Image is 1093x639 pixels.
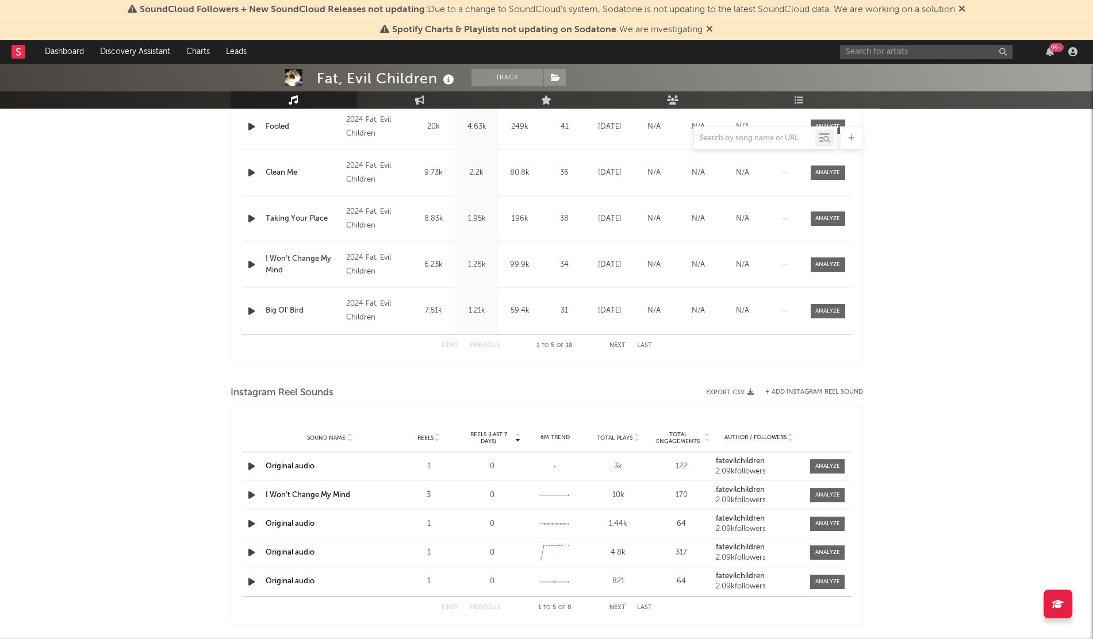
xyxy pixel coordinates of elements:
[635,213,673,225] div: N/A
[716,496,802,505] div: 2.09k followers
[765,389,863,395] button: + Add Instagram Reel Sound
[458,121,496,133] div: 4.63k
[415,305,452,317] div: 7.51k
[346,159,409,187] div: 2024 Fat, Evil Children
[415,213,452,225] div: 8.83k
[266,520,315,528] a: Original audio
[415,167,452,179] div: 9.73k
[679,167,718,179] div: N/A
[635,167,673,179] div: N/A
[400,576,458,587] div: 1
[653,518,710,530] div: 64
[266,121,341,133] a: Fooled
[724,434,787,441] span: Author / Followers
[694,134,815,143] input: Search by song name or URL
[140,5,955,14] span: : Due to a change to SoundCloud's system, Sodatone is not updating to the latest SoundCloud data....
[637,342,652,349] button: Last
[716,544,765,551] strong: fatevilchildren
[463,576,521,587] div: 0
[392,25,703,34] span: : We are investigating
[178,40,218,63] a: Charts
[679,305,718,317] div: N/A
[653,431,703,445] span: Total Engagements
[716,572,802,580] a: fatevilchildren
[544,259,585,271] div: 34
[266,463,315,470] a: Original audio
[542,343,549,348] span: to
[590,213,629,225] div: [DATE]
[317,69,457,88] div: Fat, Evil Children
[442,342,458,349] button: First
[463,518,521,530] div: 0
[471,69,543,86] button: Track
[442,605,458,611] button: First
[544,167,585,179] div: 36
[231,386,333,400] span: Instagram Reel Sounds
[716,457,765,465] strong: fatevilchildren
[266,305,341,317] a: Big Ol' Bird
[463,431,514,445] span: Reels (last 7 days)
[723,213,762,225] div: N/A
[590,167,629,179] div: [DATE]
[463,547,521,559] div: 0
[706,25,713,34] span: Dismiss
[716,468,802,476] div: 2.09k followers
[653,547,710,559] div: 317
[716,572,765,580] strong: fatevilchildren
[346,251,409,279] div: 2024 Fat, Evil Children
[1049,43,1064,52] div: 99 +
[501,213,539,225] div: 196k
[635,305,673,317] div: N/A
[400,490,458,501] div: 3
[653,576,710,587] div: 64
[346,297,409,325] div: 2024 Fat, Evil Children
[637,605,652,611] button: Last
[723,305,762,317] div: N/A
[470,342,500,349] button: Previous
[307,434,346,441] span: Sound Name
[266,491,350,499] a: I Won't Change My Mind
[92,40,178,63] a: Discovery Assistant
[716,486,802,494] a: fatevilchildren
[597,434,632,441] span: Total Plays
[840,45,1013,59] input: Search for artists
[1046,47,1054,56] button: 99+
[266,213,341,225] a: Taking Your Place
[589,547,647,559] div: 4.8k
[392,25,616,34] span: Spotify Charts & Playlists not updating on Sodatone
[266,253,341,276] a: I Won't Change My Mind
[590,259,629,271] div: [DATE]
[716,515,765,522] strong: fatevilchildren
[716,457,802,465] a: fatevilchildren
[679,121,718,133] div: N/A
[266,167,341,179] a: Clean Me
[679,213,718,225] div: N/A
[400,518,458,530] div: 1
[415,121,452,133] div: 20k
[589,576,647,587] div: 821
[544,121,585,133] div: 41
[218,40,255,63] a: Leads
[706,389,754,396] button: Export CSV
[266,578,315,585] a: Original audio
[527,433,584,442] div: 6M Trend
[544,213,585,225] div: 38
[716,525,802,533] div: 2.09k followers
[417,434,434,441] span: Reels
[400,547,458,559] div: 1
[716,544,802,552] a: fatevilchildren
[415,259,452,271] div: 6.23k
[723,167,762,179] div: N/A
[37,40,92,63] a: Dashboard
[544,305,585,317] div: 31
[523,601,586,615] div: 1 5 8
[958,5,965,14] span: Dismiss
[463,490,521,501] div: 0
[590,305,629,317] div: [DATE]
[501,259,539,271] div: 99.9k
[458,167,496,179] div: 2.2k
